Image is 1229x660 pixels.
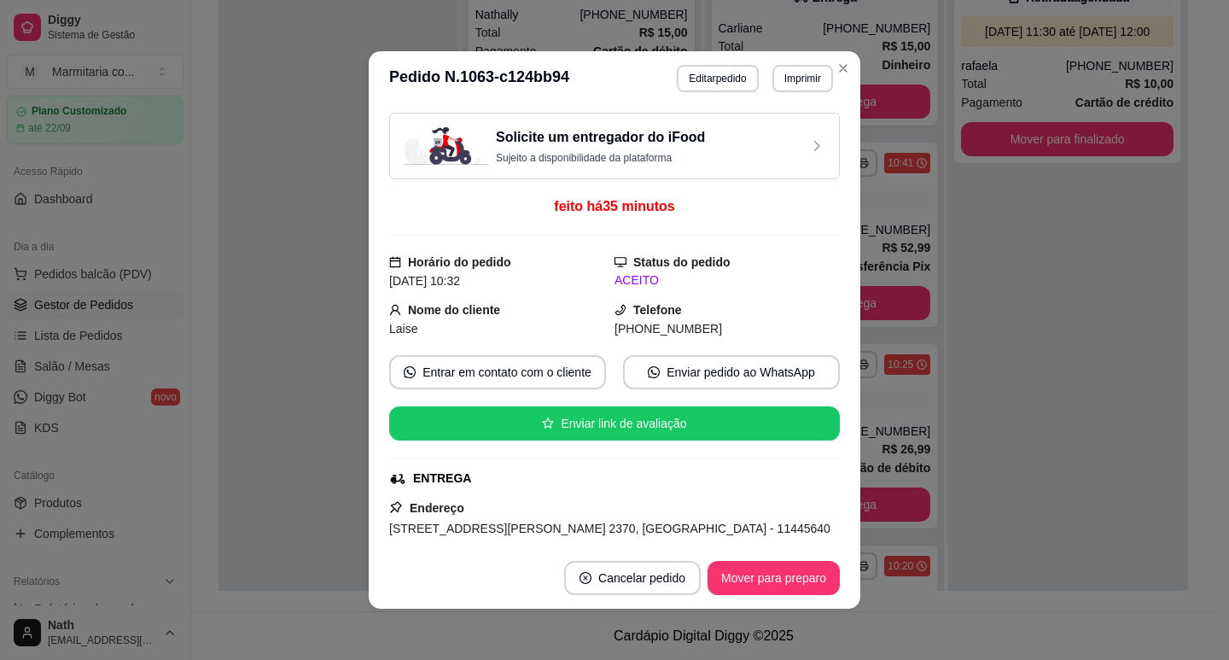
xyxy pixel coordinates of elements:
span: Laise [389,322,417,336]
span: desktop [614,256,626,268]
span: calendar [389,256,401,268]
span: feito há 35 minutos [554,199,674,213]
span: [DATE] 10:32 [389,274,460,288]
h3: Solicite um entregador do iFood [496,127,705,148]
button: starEnviar link de avaliação [389,406,840,441]
span: close-circle [580,572,591,584]
strong: Endereço [410,501,464,515]
span: star [542,418,554,429]
strong: Telefone [633,303,682,317]
span: whats-app [648,366,660,378]
button: whats-appEnviar pedido ao WhatsApp [623,355,840,389]
button: Imprimir [772,65,833,92]
div: ACEITO [614,272,840,289]
button: Mover para preparo [708,561,840,595]
strong: Horário do pedido [408,255,511,269]
span: [PHONE_NUMBER] [614,322,722,336]
button: whats-appEntrar em contato com o cliente [389,355,606,389]
span: [STREET_ADDRESS][PERSON_NAME] 2370, [GEOGRAPHIC_DATA] - 11445640 Casa [389,522,830,556]
button: Editarpedido [677,65,758,92]
strong: Status do pedido [633,255,731,269]
div: ENTREGA [413,470,471,488]
button: close-circleCancelar pedido [564,561,701,595]
p: Sujeito a disponibilidade da plataforma [496,151,705,165]
img: delivery-image [404,127,489,165]
strong: Nome do cliente [408,303,500,317]
span: user [389,304,401,316]
span: phone [614,304,626,316]
span: pushpin [389,500,403,514]
button: Close [830,55,857,82]
h3: Pedido N. 1063-c124bb94 [389,65,569,92]
span: whats-app [404,366,416,378]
